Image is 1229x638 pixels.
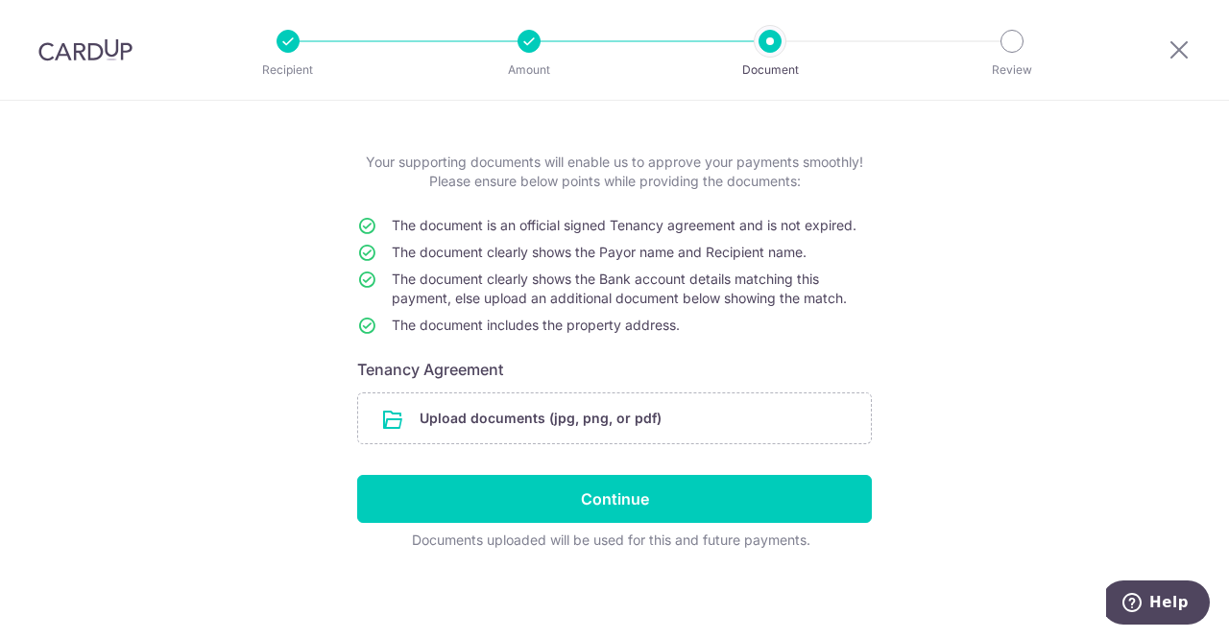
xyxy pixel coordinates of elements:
span: The document is an official signed Tenancy agreement and is not expired. [392,217,856,233]
span: The document includes the property address. [392,317,680,333]
span: The document clearly shows the Bank account details matching this payment, else upload an additio... [392,271,847,306]
span: The document clearly shows the Payor name and Recipient name. [392,244,807,260]
p: Review [941,60,1083,80]
p: Document [699,60,841,80]
p: Amount [458,60,600,80]
p: Recipient [217,60,359,80]
div: Upload documents (jpg, png, or pdf) [357,392,872,444]
iframe: Opens a widget where you can find more information [1106,580,1210,628]
input: Continue [357,475,872,523]
img: CardUp [38,38,133,61]
h6: Tenancy Agreement [357,358,872,381]
p: Your supporting documents will enable us to approve your payments smoothly! Please ensure below p... [357,153,872,191]
div: Documents uploaded will be used for this and future payments. [357,531,864,550]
